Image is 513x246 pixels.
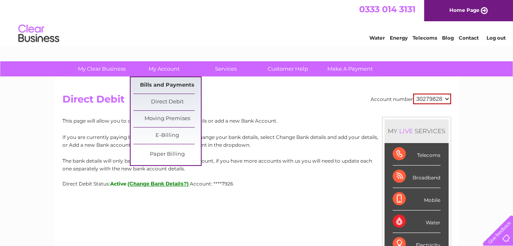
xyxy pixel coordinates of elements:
[393,188,440,210] div: Mobile
[393,210,440,233] div: Water
[128,181,189,187] button: (Change Bank Details?)
[133,127,201,144] a: E-Billing
[254,61,322,76] a: Customer Help
[459,35,479,41] a: Contact
[133,146,201,163] a: Paper Billing
[62,157,451,172] p: The bank details will only be updated for the selected account, if you have more accounts with us...
[62,133,451,149] p: If you are currently paying by Direct Debit and wish to change your bank details, select Change B...
[390,35,408,41] a: Energy
[393,143,440,165] div: Telecoms
[130,61,198,76] a: My Account
[442,35,454,41] a: Blog
[393,165,440,188] div: Broadband
[64,4,450,40] div: Clear Business is a trading name of Verastar Limited (registered in [GEOGRAPHIC_DATA] No. 3667643...
[359,4,415,14] a: 0333 014 3131
[133,94,201,110] a: Direct Debit
[384,119,449,143] div: MY SERVICES
[316,61,384,76] a: Make A Payment
[486,35,505,41] a: Log out
[62,94,451,109] h2: Direct Debit
[110,181,127,187] span: Active
[62,181,451,187] div: Direct Debit Status:
[68,61,135,76] a: My Clear Business
[133,111,201,127] a: Moving Premises
[192,61,260,76] a: Services
[413,35,437,41] a: Telecoms
[18,21,60,46] img: logo.png
[133,77,201,94] a: Bills and Payments
[398,127,415,135] div: LIVE
[62,117,451,125] p: This page will allow you to change your Direct Debit details or add a new Bank Account.
[369,35,385,41] a: Water
[371,94,451,104] div: Account number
